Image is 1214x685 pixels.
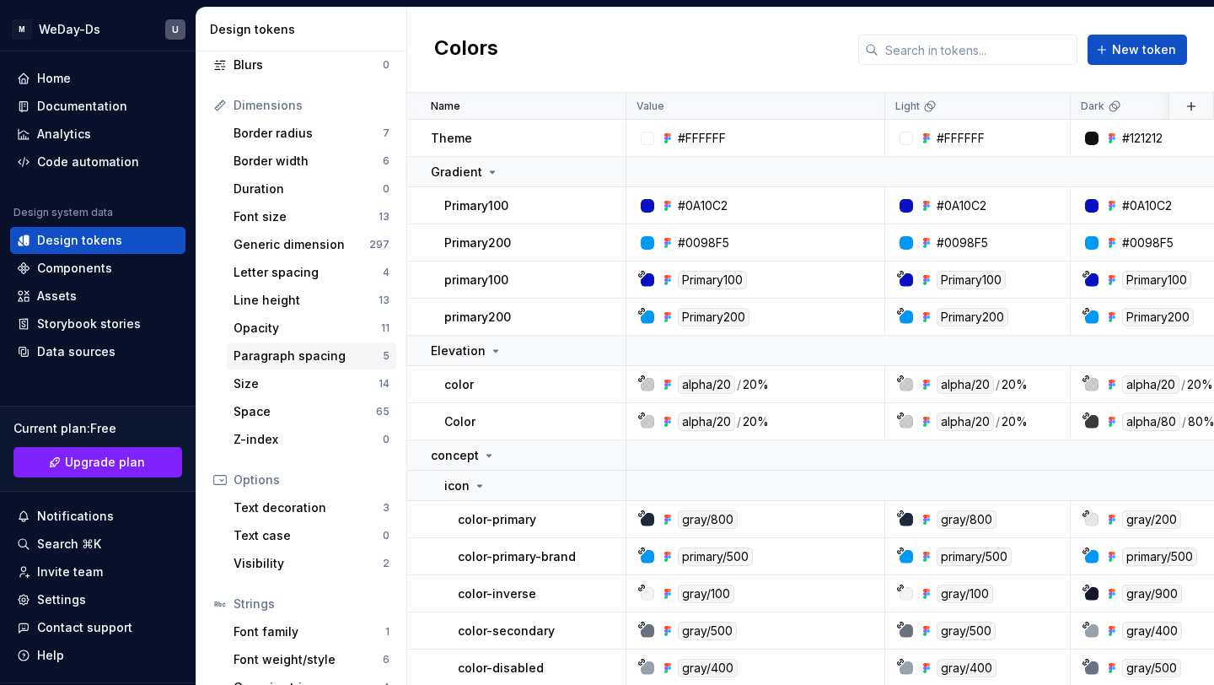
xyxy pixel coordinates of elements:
div: Help [37,647,64,664]
button: MWeDay-DsU [3,11,192,47]
div: Assets [37,288,77,305]
div: Font weight/style [234,651,383,668]
div: Design system data [13,206,113,219]
div: Primary100 [937,271,1006,289]
div: Code automation [37,154,139,170]
div: 20% [1002,413,1028,431]
div: #0A10C2 [1122,197,1172,214]
div: / [1181,375,1185,394]
div: Analytics [37,126,91,143]
div: alpha/20 [678,375,735,394]
a: Font size13 [227,203,396,230]
p: color-inverse [458,585,536,602]
div: Current plan : Free [13,420,182,437]
p: Theme [431,130,472,147]
div: 65 [376,405,389,418]
div: Strings [234,596,389,612]
div: Text decoration [234,499,383,516]
button: Help [10,642,185,669]
div: U [172,23,179,36]
div: Notifications [37,508,114,525]
div: Duration [234,181,383,197]
p: Elevation [431,342,486,359]
button: Contact support [10,614,185,641]
p: Dark [1081,100,1104,113]
div: Search ⌘K [37,536,101,553]
div: gray/800 [678,510,738,529]
a: Components [10,255,185,282]
a: Text case0 [227,522,396,549]
p: Primary200 [444,235,511,251]
div: Generic dimension [234,236,369,253]
a: Visibility2 [227,550,396,577]
div: Opacity [234,320,381,337]
div: Home [37,70,71,87]
a: Generic dimension297 [227,231,396,258]
div: Primary200 [678,308,749,326]
span: New token [1112,41,1176,58]
div: Options [234,472,389,488]
a: Blurs0 [207,51,396,78]
div: / [1182,413,1186,431]
div: Border radius [234,125,383,142]
div: #0098F5 [937,235,988,251]
div: Documentation [37,98,127,115]
div: 0 [383,58,389,72]
p: color-secondary [458,623,555,639]
a: Analytics [10,121,185,148]
p: Light [895,100,920,113]
p: color-disabled [458,660,544,677]
div: M [12,19,32,40]
div: 20% [1002,375,1028,394]
div: Space [234,403,376,420]
div: #0098F5 [678,235,729,251]
div: Border width [234,153,383,170]
div: Primary200 [1122,308,1194,326]
div: gray/500 [937,622,996,640]
div: 0 [383,182,389,196]
p: color [444,376,474,393]
h2: Colors [434,35,498,65]
p: Color [444,413,475,430]
div: #FFFFFF [678,130,726,147]
div: primary/500 [678,547,753,566]
a: Border radius7 [227,120,396,147]
div: 1 [385,625,389,639]
div: Design tokens [210,21,400,38]
div: Z-index [234,431,383,448]
div: Storybook stories [37,316,141,332]
div: Primary100 [678,271,747,289]
div: / [737,375,741,394]
div: / [996,375,1000,394]
div: alpha/80 [1122,413,1180,431]
div: primary/500 [937,547,1012,566]
a: Storybook stories [10,310,185,337]
div: Invite team [37,564,103,580]
div: Letter spacing [234,264,383,281]
a: Documentation [10,93,185,120]
div: gray/400 [937,659,996,677]
input: Search in tokens... [878,35,1077,65]
div: Design tokens [37,232,122,249]
div: 7 [383,127,389,140]
div: alpha/20 [937,413,994,431]
a: Paragraph spacing5 [227,342,396,369]
p: primary100 [444,272,508,289]
div: 3 [383,501,389,515]
a: Font weight/style6 [227,646,396,673]
div: Text case [234,527,383,544]
div: 20% [1187,375,1213,394]
div: Blurs [234,57,383,73]
div: Paragraph spacing [234,348,383,364]
div: Settings [37,591,86,608]
div: WeDay-Ds [39,21,100,38]
div: gray/800 [937,510,996,529]
button: Search ⌘K [10,531,185,558]
a: Text decoration3 [227,494,396,521]
div: 6 [383,653,389,666]
p: concept [431,447,479,464]
div: 4 [383,266,389,279]
div: #0A10C2 [678,197,728,214]
a: Z-index0 [227,426,396,453]
div: #FFFFFF [937,130,985,147]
